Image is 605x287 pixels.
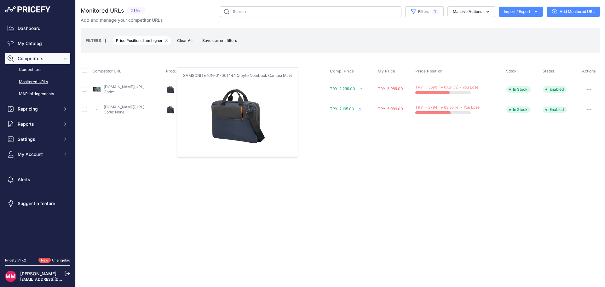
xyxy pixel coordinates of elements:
[220,6,401,17] input: Search
[415,69,442,74] span: Price Position
[5,53,70,64] button: Competitors
[5,6,50,13] img: Pricefy Logo
[18,106,59,112] span: Repricing
[104,110,144,115] p: Code: None
[101,39,110,43] small: |
[5,103,70,115] button: Repricing
[5,77,70,88] a: Monitored URLs
[378,86,403,91] span: TRY 5,989.00
[378,69,397,74] button: My Price
[499,7,543,17] button: Import / Export
[18,136,59,142] span: Settings
[38,258,51,263] span: New
[5,118,70,130] button: Reports
[330,69,355,74] button: Comp. Price
[127,7,145,14] span: 2 Urls
[378,69,395,74] span: My Price
[5,149,70,160] button: My Account
[52,258,70,262] a: Changelog
[415,105,480,110] span: TRY + 3794 ( + 63.35 %) - You Lose
[543,86,567,93] span: Enabled
[20,277,86,282] a: [EMAIL_ADDRESS][DOMAIN_NAME]
[81,17,163,23] p: Add and manage your competitor URLs
[432,9,438,15] span: 1
[92,69,121,73] span: Competitor URL
[5,134,70,145] button: Settings
[104,89,144,95] p: Code: -
[5,23,70,250] nav: Sidebar
[18,55,59,62] span: Competitors
[5,174,70,185] a: Alerts
[18,121,59,127] span: Reports
[197,39,198,43] small: |
[86,38,101,43] small: FILTERS
[330,69,354,74] span: Comp. Price
[543,106,567,113] span: Enabled
[81,6,124,15] h2: Monitored URLs
[405,6,444,17] button: Filters1
[5,258,26,263] div: Pricefy v1.7.2
[182,73,293,79] p: SAMSONITE 16N-01-001 14.1 Qibyte Notebook Çantası Mavi
[415,69,444,74] button: Price Position
[18,151,59,158] span: My Account
[20,271,56,276] a: [PERSON_NAME]
[582,69,596,73] span: Actions
[378,106,403,111] span: TRY 5,989.00
[447,6,495,17] button: Massive Actions
[547,7,600,17] a: Add Monitored URL
[506,106,531,113] span: In Stock
[5,23,70,34] a: Dashboard
[5,89,70,100] a: MAP infringements
[506,86,531,93] span: In Stock
[202,38,237,43] span: Save current filters
[415,85,478,89] span: TRY + 3690 ( + 61.61 %) - You Lose
[104,84,144,89] a: [DOMAIN_NAME][URL]
[166,69,193,73] span: Prod. Matched
[506,69,516,73] span: Stock
[330,106,354,111] span: TRY 2,195.00
[330,86,355,91] span: TRY 2,299.00
[104,105,144,109] a: [DOMAIN_NAME][URL]
[174,37,196,44] button: Clear All
[5,38,70,49] a: My Catalog
[5,198,70,209] a: Suggest a feature
[5,64,70,75] a: Competitors
[543,69,554,73] span: Status
[112,36,172,45] span: Price Position: I am higher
